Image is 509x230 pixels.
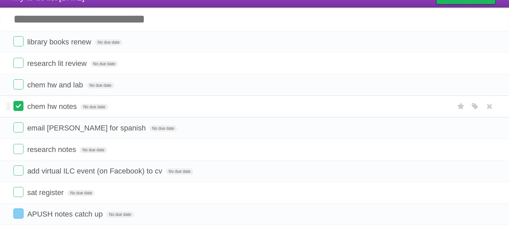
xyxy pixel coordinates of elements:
span: No due date [166,168,193,175]
span: library books renew [27,38,93,46]
span: add virtual ILC event (on Facebook) to cv [27,167,164,175]
label: Star task [455,101,467,112]
span: No due date [150,125,177,131]
label: Done [13,165,23,176]
label: Done [13,144,23,154]
span: research notes [27,145,78,154]
span: No due date [91,61,118,67]
label: Done [13,122,23,132]
label: Done [13,36,23,46]
span: research lit review [27,59,88,68]
span: No due date [106,212,134,218]
span: email [PERSON_NAME] for spanish [27,124,147,132]
label: Done [13,101,23,111]
label: Done [13,187,23,197]
span: No due date [80,147,107,153]
label: Done [13,79,23,89]
span: chem hw notes [27,102,79,111]
span: No due date [95,39,122,45]
span: No due date [81,104,108,110]
span: No due date [67,190,95,196]
span: sat register [27,188,65,197]
label: Done [13,208,23,219]
span: APUSH notes catch up [27,210,104,218]
span: No due date [87,82,114,88]
span: chem hw and lab [27,81,85,89]
label: Done [13,58,23,68]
